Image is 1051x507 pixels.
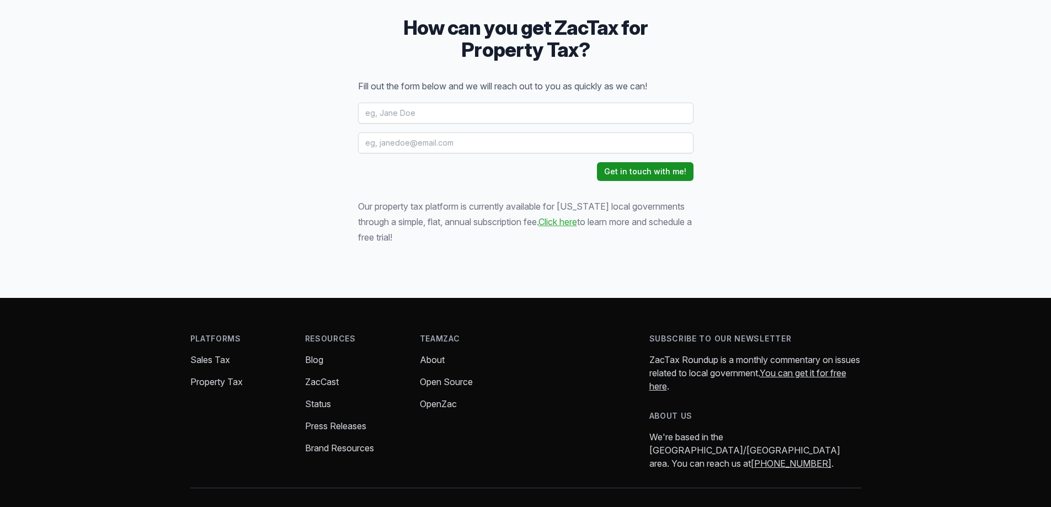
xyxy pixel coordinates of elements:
[597,162,693,181] button: Get in touch with me!
[305,354,323,365] a: Blog
[358,103,693,124] input: eg, Jane Doe
[305,398,331,409] a: Status
[305,376,339,387] a: ZacCast
[538,216,577,227] a: Click here
[420,354,445,365] a: About
[420,333,517,344] h4: TeamZac
[358,17,693,61] h3: How can you get ZacTax for Property Tax?
[358,199,693,245] p: Our property tax platform is currently available for [US_STATE] local governments through a simpl...
[358,78,693,94] p: Fill out the form below and we will reach out to you as quickly as we can!
[420,376,473,387] a: Open Source
[305,333,402,344] h4: Resources
[649,410,861,421] h4: About us
[420,398,457,409] a: OpenZac
[358,132,693,153] input: eg, janedoe@email.com
[190,333,287,344] h4: Platforms
[649,353,861,393] p: ZacTax Roundup is a monthly commentary on issues related to local government. .
[649,430,861,470] p: We're based in the [GEOGRAPHIC_DATA]/[GEOGRAPHIC_DATA] area. You can reach us at .
[190,354,230,365] a: Sales Tax
[190,376,243,387] a: Property Tax
[751,458,831,469] a: [PHONE_NUMBER]
[305,442,374,453] a: Brand Resources
[305,420,366,431] a: Press Releases
[649,333,861,344] h4: Subscribe to our newsletter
